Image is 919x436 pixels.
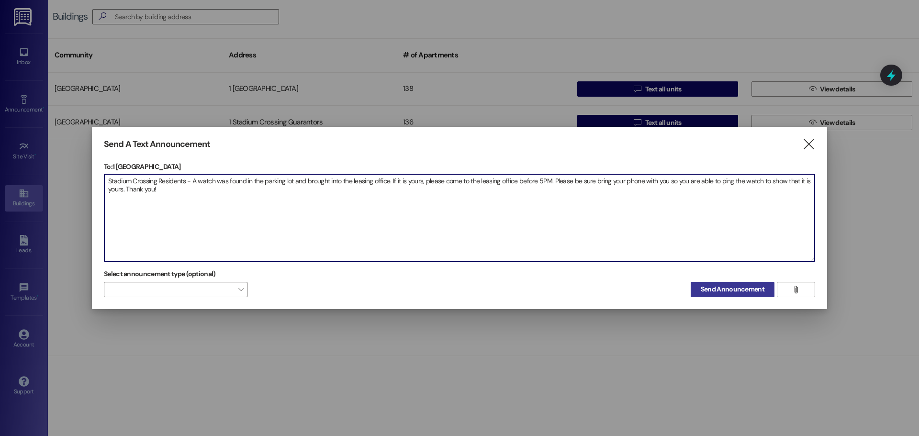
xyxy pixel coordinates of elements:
[104,139,210,150] h3: Send A Text Announcement
[701,284,764,294] span: Send Announcement
[691,282,774,297] button: Send Announcement
[104,162,815,171] p: To: 1 [GEOGRAPHIC_DATA]
[802,139,815,149] i: 
[104,174,815,261] textarea: Stadium Crossing Residents - A watch was found in the parking lot and brought into the leasing of...
[104,174,815,262] div: Stadium Crossing Residents - A watch was found in the parking lot and brought into the leasing of...
[792,286,799,293] i: 
[104,267,216,281] label: Select announcement type (optional)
